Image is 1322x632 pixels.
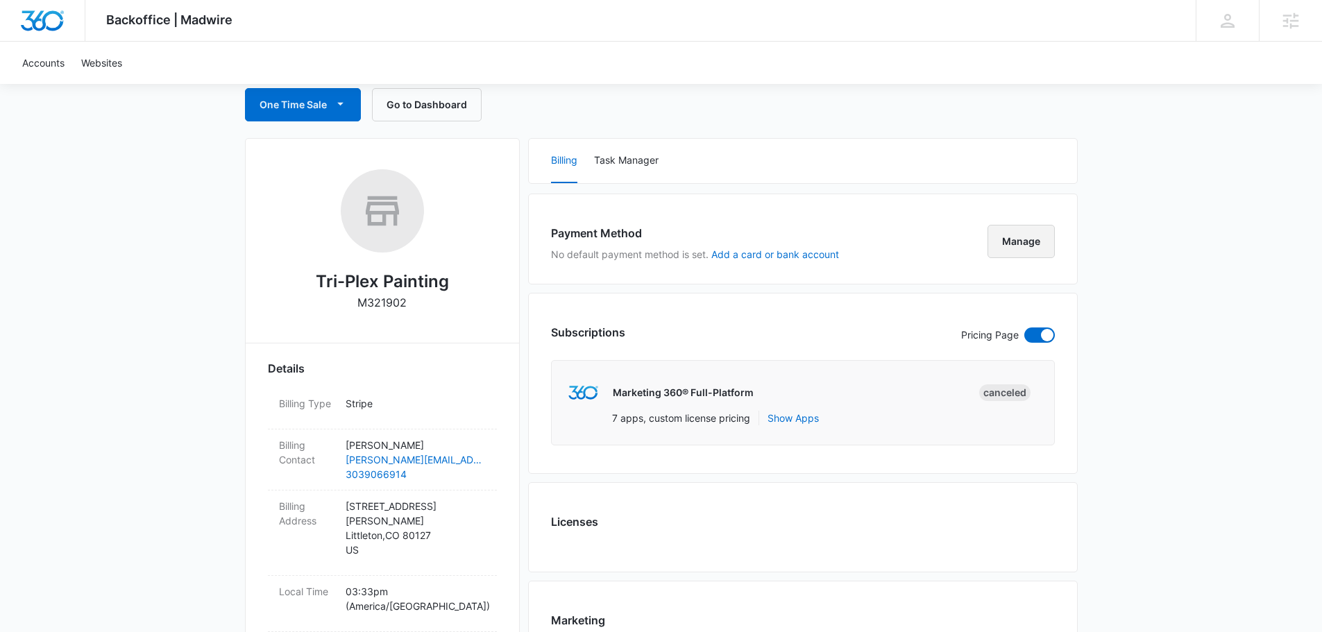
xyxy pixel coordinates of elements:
[279,499,334,528] dt: Billing Address
[346,452,486,467] a: [PERSON_NAME][EMAIL_ADDRESS][DOMAIN_NAME]
[316,269,449,294] h2: Tri-Plex Painting
[106,12,232,27] span: Backoffice | Madwire
[279,438,334,467] dt: Billing Contact
[346,396,486,411] p: Stripe
[268,388,497,429] div: Billing TypeStripe
[357,294,407,311] p: M321902
[613,386,754,400] p: Marketing 360® Full-Platform
[279,584,334,599] dt: Local Time
[988,225,1055,258] button: Manage
[568,386,598,400] img: marketing360Logo
[551,612,605,629] h3: Marketing
[279,396,334,411] dt: Billing Type
[268,360,305,377] span: Details
[268,490,497,576] div: Billing Address[STREET_ADDRESS][PERSON_NAME]Littleton,CO 80127US
[979,384,1031,401] div: Canceled
[612,411,750,425] p: 7 apps, custom license pricing
[346,499,486,557] p: [STREET_ADDRESS][PERSON_NAME] Littleton , CO 80127 US
[346,584,486,613] p: 03:33pm ( America/[GEOGRAPHIC_DATA] )
[346,467,486,481] a: 3039066914
[268,429,497,490] div: Billing Contact[PERSON_NAME][PERSON_NAME][EMAIL_ADDRESS][DOMAIN_NAME]3039066914
[372,88,482,121] button: Go to Dashboard
[768,411,819,425] button: Show Apps
[551,247,839,262] p: No default payment method is set.
[551,513,598,530] h3: Licenses
[711,250,839,259] button: Add a card or bank account
[268,576,497,632] div: Local Time03:33pm (America/[GEOGRAPHIC_DATA])
[551,139,577,183] button: Billing
[14,42,73,84] a: Accounts
[551,225,839,241] h3: Payment Method
[245,88,361,121] button: One Time Sale
[551,324,625,341] h3: Subscriptions
[961,327,1019,343] p: Pricing Page
[73,42,130,84] a: Websites
[346,438,486,452] p: [PERSON_NAME]
[594,139,659,183] button: Task Manager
